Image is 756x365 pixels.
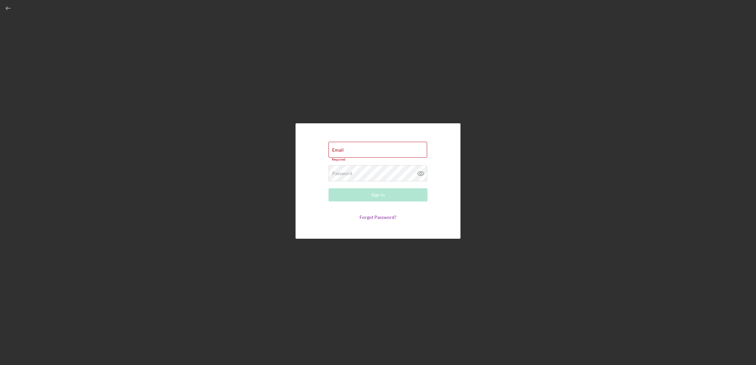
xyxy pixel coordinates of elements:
[329,188,427,201] button: Sign In
[329,158,427,162] div: Required
[332,171,352,176] label: Password
[360,214,396,220] a: Forgot Password?
[332,147,344,153] label: Email
[371,188,385,201] div: Sign In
